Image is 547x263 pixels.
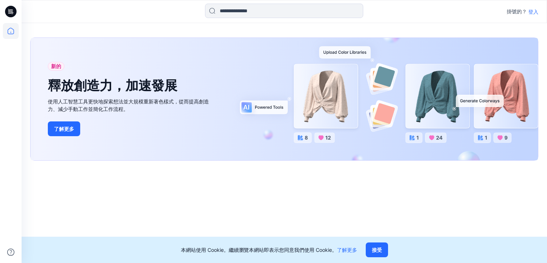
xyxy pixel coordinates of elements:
font: 釋放創造力，加速發展 [48,77,177,93]
button: 接受 [366,242,388,257]
font: 接受 [372,247,382,253]
a: 了解更多 [48,121,210,136]
font: 掛號的？ [507,8,527,14]
a: 了解更多 [337,247,357,253]
font: 了解更多 [54,126,74,132]
button: 了解更多 [48,121,80,136]
font: 登入 [528,9,538,15]
font: 使用人工智慧工具更快地探索想法並大規模重新著色樣式，從而提高創造力、減少手動工作並簡化工作流程。 [48,98,209,112]
font: 新的 [51,63,61,69]
font: 本網站使用 Cookie。繼續瀏覽本網站即表示您同意我們使用 Cookie。 [181,247,337,253]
